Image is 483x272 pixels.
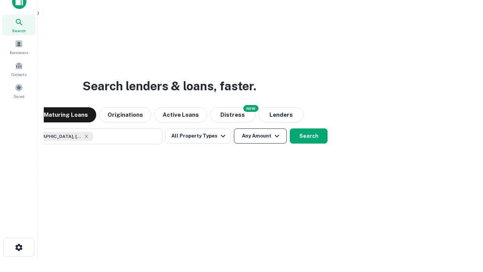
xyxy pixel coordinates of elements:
button: Search distressed loans with lien and other non-mortgage details. [210,107,255,122]
span: Borrowers [10,49,28,56]
a: Borrowers [2,37,35,57]
button: Lenders [258,107,304,122]
h3: Search lenders & loans, faster. [83,77,256,95]
button: Maturing Loans [35,107,96,122]
span: Contacts [11,71,26,77]
button: Search [290,128,328,144]
button: Any Amount [234,128,287,144]
div: NEW [243,105,258,112]
a: Saved [2,80,35,101]
span: [GEOGRAPHIC_DATA], [GEOGRAPHIC_DATA], [GEOGRAPHIC_DATA] [25,133,82,140]
a: Contacts [2,59,35,79]
span: Saved [14,93,25,99]
a: Search [2,15,35,35]
button: All Property Types [165,128,231,144]
iframe: Chat Widget [445,212,483,248]
button: [GEOGRAPHIC_DATA], [GEOGRAPHIC_DATA], [GEOGRAPHIC_DATA] [11,128,162,144]
button: Active Loans [154,107,207,122]
button: Originations [99,107,151,122]
span: Search [12,28,26,34]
